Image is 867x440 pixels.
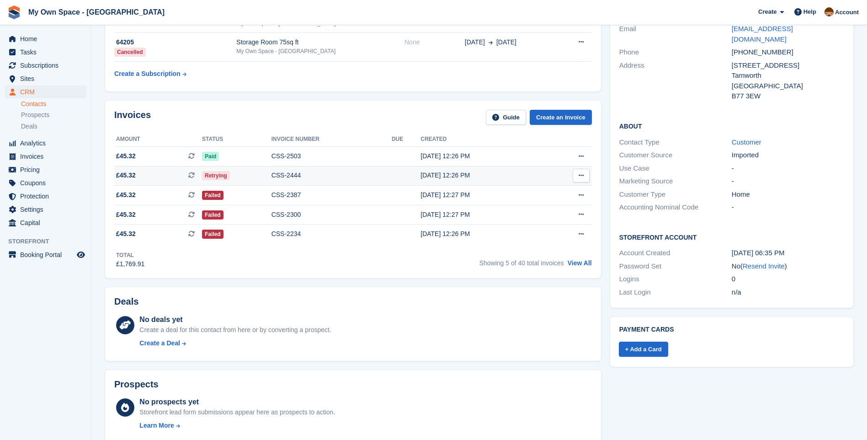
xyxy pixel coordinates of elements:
[116,251,144,259] div: Total
[824,7,834,16] img: Paula Harris
[5,248,86,261] a: menu
[619,326,844,333] h2: Payment cards
[20,248,75,261] span: Booking Portal
[271,171,392,180] div: CSS-2444
[619,60,732,102] div: Address
[619,47,732,58] div: Phone
[202,191,223,200] span: Failed
[139,421,174,430] div: Learn More
[116,210,136,220] span: £45.32
[392,132,420,147] th: Due
[420,132,544,147] th: Created
[236,38,404,47] div: Storage Room 75sq ft
[732,60,844,71] div: [STREET_ADDRESS]
[271,229,392,239] div: CSS-2234
[25,5,168,20] a: My Own Space - [GEOGRAPHIC_DATA]
[116,229,136,239] span: £45.32
[202,132,271,147] th: Status
[21,111,49,119] span: Prospects
[732,150,844,161] div: Imported
[732,274,844,284] div: 0
[740,262,787,270] span: ( )
[732,47,844,58] div: [PHONE_NUMBER]
[496,38,516,47] span: [DATE]
[139,338,180,348] div: Create a Deal
[732,163,844,174] div: -
[114,69,181,79] div: Create a Subscription
[420,229,544,239] div: [DATE] 12:26 PM
[619,150,732,161] div: Customer Source
[732,176,844,187] div: -
[116,171,136,180] span: £45.32
[803,7,816,16] span: Help
[5,203,86,216] a: menu
[619,287,732,298] div: Last Login
[139,397,335,408] div: No prospects yet
[139,338,331,348] a: Create a Deal
[758,7,777,16] span: Create
[202,210,223,220] span: Failed
[835,8,859,17] span: Account
[619,24,732,44] div: Email
[5,137,86,150] a: menu
[732,261,844,272] div: No
[5,46,86,59] a: menu
[271,151,392,161] div: CSS-2503
[114,38,236,47] div: 64205
[619,163,732,174] div: Use Case
[20,203,75,216] span: Settings
[619,137,732,148] div: Contact Type
[20,72,75,85] span: Sites
[732,70,844,81] div: Tamworth
[20,32,75,45] span: Home
[116,151,136,161] span: £45.32
[114,132,202,147] th: Amount
[114,110,151,125] h2: Invoices
[619,232,844,241] h2: Storefront Account
[420,190,544,200] div: [DATE] 12:27 PM
[465,38,485,47] span: [DATE]
[619,274,732,284] div: Logins
[7,5,21,19] img: stora-icon-8386f47178a22dfd0bd8f6a31ec36ba5ce8667c1dd55bd0f319d3a0aa187defe.svg
[116,190,136,200] span: £45.32
[732,248,844,258] div: [DATE] 06:35 PM
[5,86,86,98] a: menu
[114,65,186,82] a: Create a Subscription
[568,259,592,267] a: View All
[479,259,564,267] span: Showing 5 of 40 total invoices
[139,314,331,325] div: No deals yet
[619,176,732,187] div: Marketing Source
[202,152,219,161] span: Paid
[420,171,544,180] div: [DATE] 12:26 PM
[114,379,159,390] h2: Prospects
[139,408,335,417] div: Storefront lead form submissions appear here as prospects to action.
[139,421,335,430] a: Learn More
[404,38,465,47] div: None
[271,210,392,220] div: CSS-2300
[20,86,75,98] span: CRM
[8,237,91,246] span: Storefront
[202,230,223,239] span: Failed
[114,48,146,57] div: Cancelled
[21,122,37,131] span: Deals
[732,287,844,298] div: n/a
[5,216,86,229] a: menu
[619,189,732,200] div: Customer Type
[236,47,404,55] div: My Own Space - [GEOGRAPHIC_DATA]
[5,177,86,189] a: menu
[202,171,230,180] span: Retrying
[116,259,144,269] div: £1,769.91
[5,59,86,72] a: menu
[5,163,86,176] a: menu
[5,32,86,45] a: menu
[21,122,86,131] a: Deals
[530,110,592,125] a: Create an Invoice
[75,249,86,260] a: Preview store
[5,150,86,163] a: menu
[20,137,75,150] span: Analytics
[619,202,732,213] div: Accounting Nominal Code
[271,190,392,200] div: CSS-2387
[5,72,86,85] a: menu
[732,81,844,91] div: [GEOGRAPHIC_DATA]
[743,262,785,270] a: Resend Invite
